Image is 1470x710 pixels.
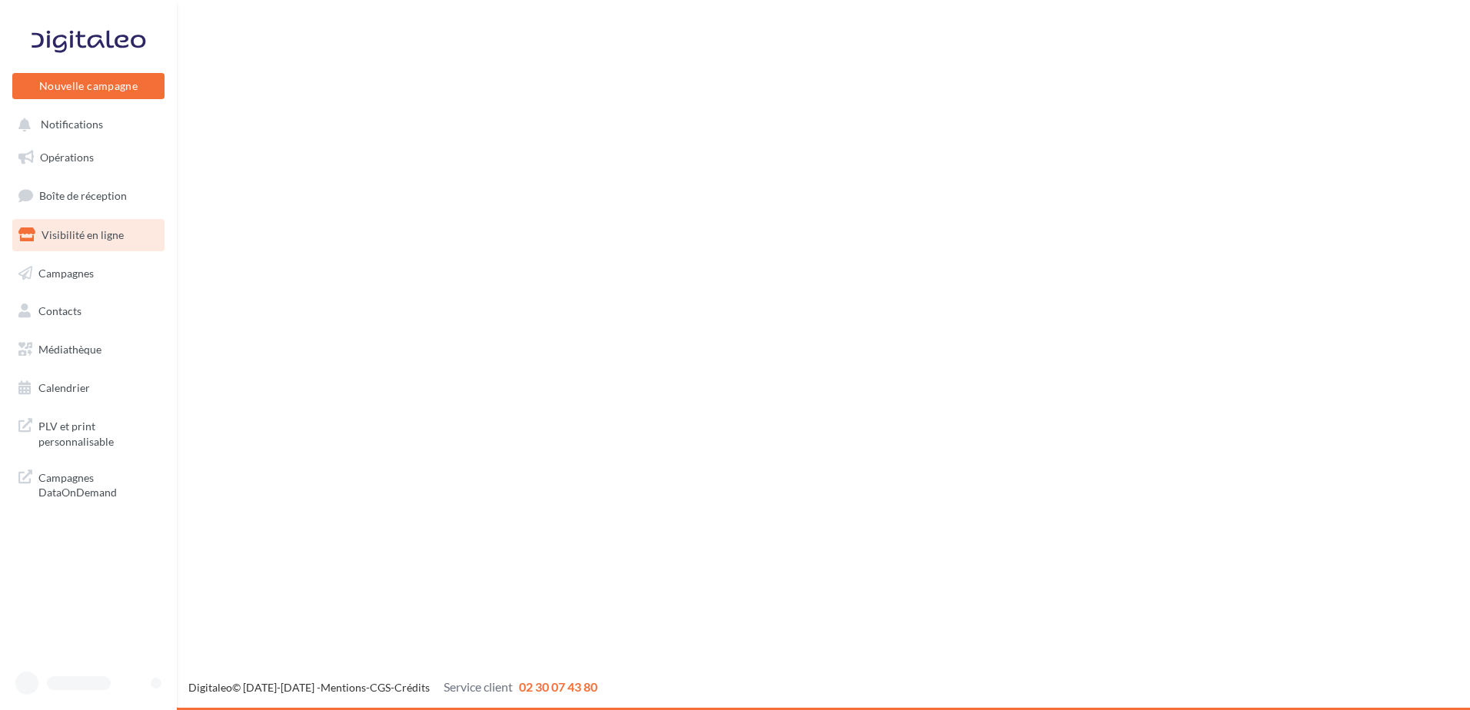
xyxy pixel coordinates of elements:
[38,467,158,500] span: Campagnes DataOnDemand
[394,681,430,694] a: Crédits
[188,681,597,694] span: © [DATE]-[DATE] - - -
[39,189,127,202] span: Boîte de réception
[38,416,158,449] span: PLV et print personnalisable
[9,257,168,290] a: Campagnes
[519,679,597,694] span: 02 30 07 43 80
[9,333,168,366] a: Médiathèque
[321,681,366,694] a: Mentions
[38,304,81,317] span: Contacts
[370,681,391,694] a: CGS
[9,219,168,251] a: Visibilité en ligne
[38,343,101,356] span: Médiathèque
[12,73,165,99] button: Nouvelle campagne
[188,681,232,694] a: Digitaleo
[9,141,168,174] a: Opérations
[38,266,94,279] span: Campagnes
[40,151,94,164] span: Opérations
[9,295,168,327] a: Contacts
[41,118,103,131] span: Notifications
[9,410,168,455] a: PLV et print personnalisable
[444,679,513,694] span: Service client
[9,179,168,212] a: Boîte de réception
[42,228,124,241] span: Visibilité en ligne
[38,381,90,394] span: Calendrier
[9,461,168,506] a: Campagnes DataOnDemand
[9,372,168,404] a: Calendrier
